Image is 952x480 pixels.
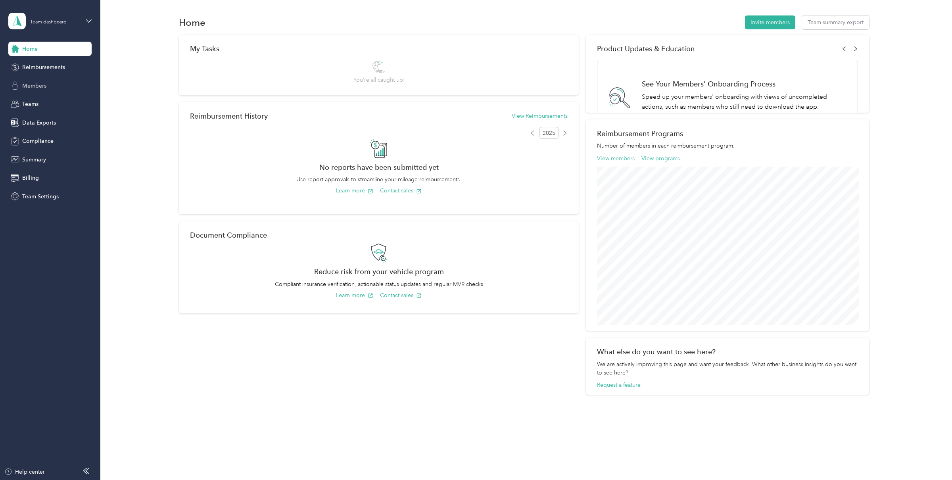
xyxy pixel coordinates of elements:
span: Summary [22,156,46,164]
span: You’re all caught up! [353,76,405,84]
h2: Reimbursement Programs [597,129,858,138]
h1: Home [179,18,205,27]
button: Request a feature [597,381,641,389]
span: Team Settings [22,192,59,201]
span: Members [22,82,46,90]
button: Team summary export [802,15,869,29]
button: View programs [641,154,680,163]
button: View members [597,154,635,163]
h2: Document Compliance [190,231,267,239]
button: View Reimbursements [512,112,568,120]
div: Team dashboard [30,20,67,25]
button: Help center [4,468,45,476]
span: 2025 [539,127,559,139]
h2: No reports have been submitted yet [190,163,568,171]
div: What else do you want to see here? [597,348,858,356]
span: Home [22,45,38,53]
button: Contact sales [380,291,422,300]
span: Data Exports [22,119,56,127]
p: Number of members in each reimbursement program. [597,142,858,150]
button: Invite members [745,15,795,29]
span: Compliance [22,137,54,145]
p: Speed up your members' onboarding with views of uncompleted actions, such as members who still ne... [642,92,850,111]
button: Learn more [336,186,373,195]
h1: See Your Members' Onboarding Process [642,80,850,88]
div: We are actively improving this page and want your feedback. What other business insights do you w... [597,360,858,377]
span: Product Updates & Education [597,44,695,53]
p: Compliant insurance verification, actionable status updates and regular MVR checks [190,280,568,288]
h2: Reduce risk from your vehicle program [190,267,568,276]
span: Billing [22,174,39,182]
span: Teams [22,100,38,108]
div: My Tasks [190,44,568,53]
button: Contact sales [380,186,422,195]
p: Use report approvals to streamline your mileage reimbursements. [190,175,568,184]
iframe: Everlance-gr Chat Button Frame [908,436,952,480]
h2: Reimbursement History [190,112,268,120]
button: Learn more [336,291,373,300]
span: Reimbursements [22,63,65,71]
